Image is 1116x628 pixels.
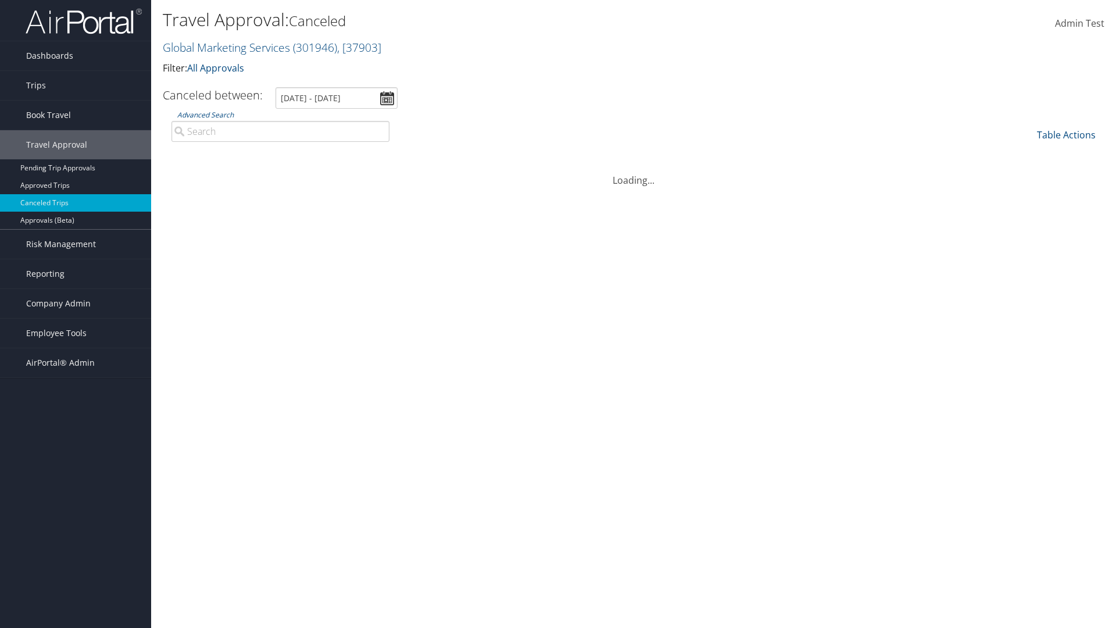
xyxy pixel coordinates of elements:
[1055,17,1104,30] span: Admin Test
[163,87,263,103] h3: Canceled between:
[163,61,791,76] p: Filter:
[26,101,71,130] span: Book Travel
[26,41,73,70] span: Dashboards
[26,71,46,100] span: Trips
[26,289,91,318] span: Company Admin
[26,259,65,288] span: Reporting
[171,121,389,142] input: Advanced Search
[26,348,95,377] span: AirPortal® Admin
[26,319,87,348] span: Employee Tools
[163,8,791,32] h1: Travel Approval:
[163,40,381,55] a: Global Marketing Services
[177,110,234,120] a: Advanced Search
[289,11,346,30] small: Canceled
[26,130,87,159] span: Travel Approval
[26,230,96,259] span: Risk Management
[163,159,1104,187] div: Loading...
[26,8,142,35] img: airportal-logo.png
[276,87,398,109] input: [DATE] - [DATE]
[337,40,381,55] span: , [ 37903 ]
[187,62,244,74] a: All Approvals
[1055,6,1104,42] a: Admin Test
[293,40,337,55] span: ( 301946 )
[1037,129,1096,141] a: Table Actions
